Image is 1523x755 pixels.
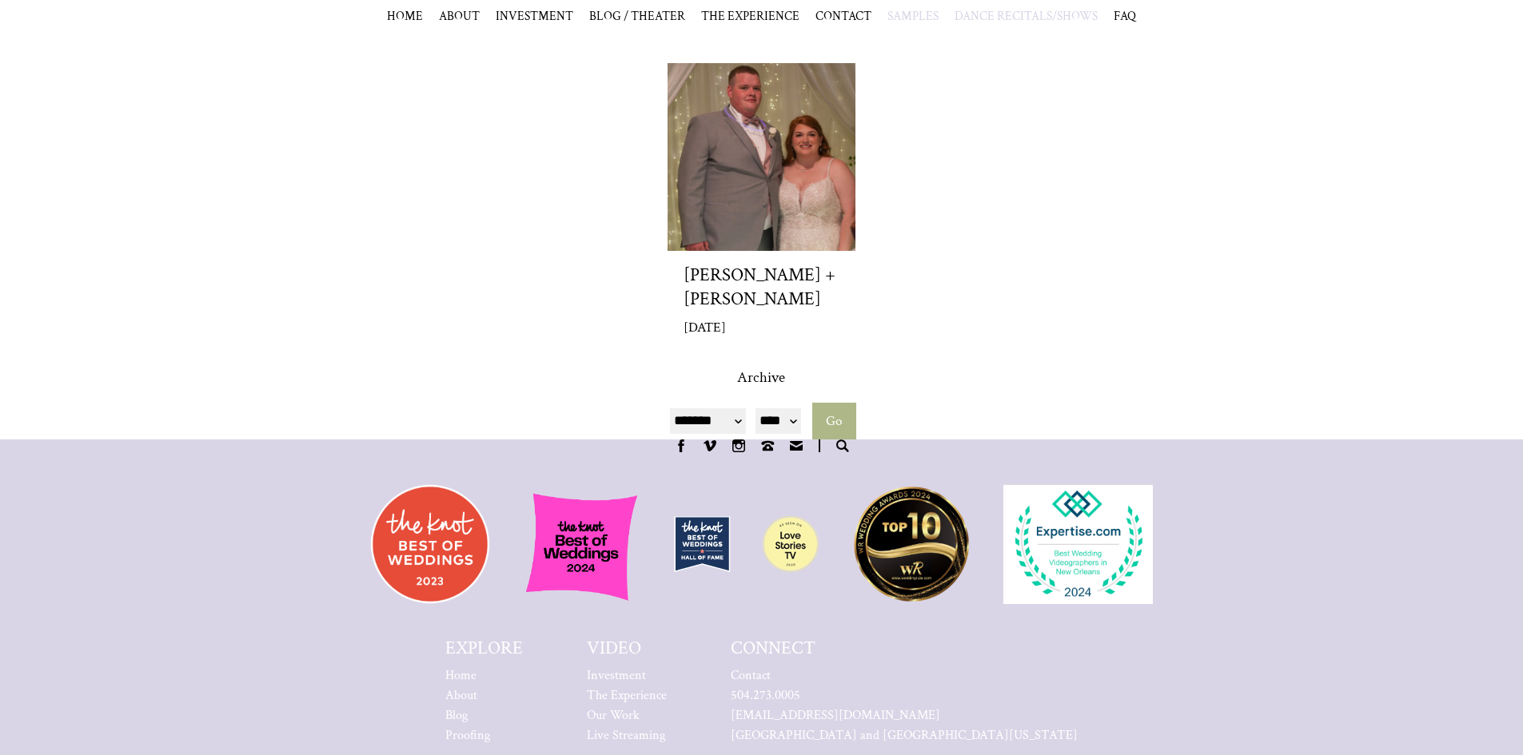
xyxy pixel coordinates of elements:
[387,8,423,24] a: HOME
[826,412,843,430] span: Go
[1114,8,1136,24] a: FAQ
[587,636,641,660] h2: VIDEO
[650,368,874,387] h3: Archive
[496,8,573,24] a: INVESTMENT
[955,8,1098,24] span: DANCE RECITALS/SHOWS
[887,8,939,24] span: SAMPLES
[587,727,667,744] a: Live Streaming
[589,8,685,24] a: BLOG / THEATER
[445,636,523,660] h2: EXPLORE
[731,727,1078,744] a: [GEOGRAPHIC_DATA] and [GEOGRAPHIC_DATA][US_STATE]
[815,8,871,24] a: CONTACT
[684,319,726,336] p: [DATE]
[731,687,1078,704] a: 504.273.0005
[445,667,523,684] a: Home
[701,8,799,24] a: THE EXPERIENCE
[731,667,1078,684] a: Contact
[445,727,523,744] a: Proofing
[587,687,667,704] a: The Experience
[731,636,815,660] h2: CONNECT
[684,263,839,311] h3: [PERSON_NAME] + [PERSON_NAME]
[668,63,855,352] a: [PERSON_NAME] + [PERSON_NAME] [DATE]
[587,707,667,724] a: Our Work
[445,707,523,724] a: Blog
[445,687,523,704] a: About
[731,707,1078,724] a: [EMAIL_ADDRESS][DOMAIN_NAME]
[587,667,667,684] a: Investment
[439,8,480,24] a: ABOUT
